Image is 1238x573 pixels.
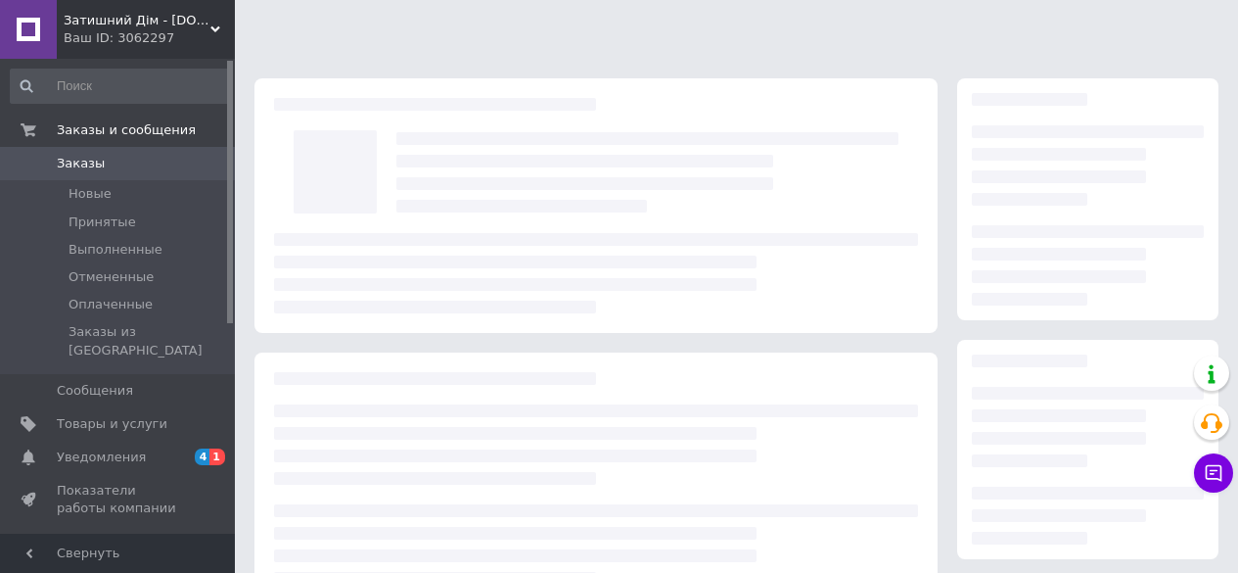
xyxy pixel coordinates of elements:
[195,449,210,465] span: 4
[69,323,229,358] span: Заказы из [GEOGRAPHIC_DATA]
[69,214,136,231] span: Принятые
[64,29,235,47] div: Ваш ID: 3062297
[64,12,210,29] span: Затишний Дім - yut.in.ua - cтатуэтки Veronese, декор, гобелен
[57,121,196,139] span: Заказы и сообщения
[57,382,133,400] span: Сообщения
[57,415,167,433] span: Товары и услуги
[57,155,105,172] span: Заказы
[1194,454,1233,493] button: Чат с покупателем
[57,482,181,517] span: Показатели работы компании
[69,296,153,313] span: Оплаченные
[69,185,112,203] span: Новые
[57,449,146,466] span: Уведомления
[209,449,225,465] span: 1
[69,268,154,286] span: Отмененные
[10,69,231,104] input: Поиск
[69,241,162,259] span: Выполненные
